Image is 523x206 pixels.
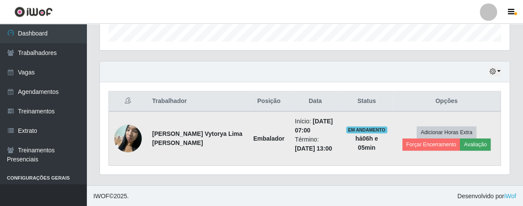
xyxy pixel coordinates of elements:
button: Forçar Encerramento [402,138,460,151]
th: Status [341,91,392,112]
strong: [PERSON_NAME] Vytorya Lima [PERSON_NAME] [152,130,242,146]
time: [DATE] 13:00 [295,145,332,152]
strong: há 06 h e 05 min [355,135,378,151]
span: IWOF [93,193,109,200]
time: [DATE] 07:00 [295,118,333,134]
li: Término: [295,135,335,153]
img: 1738432426405.jpeg [114,120,142,157]
img: CoreUI Logo [14,6,53,17]
button: Avaliação [460,138,491,151]
th: Data [290,91,341,112]
span: Desenvolvido por [457,192,516,201]
th: Posição [248,91,290,112]
th: Trabalhador [147,91,248,112]
th: Opções [392,91,501,112]
strong: Embalador [253,135,284,142]
a: iWof [504,193,516,200]
button: Adicionar Horas Extra [417,126,476,138]
span: © 2025 . [93,192,129,201]
li: Início: [295,117,335,135]
span: EM ANDAMENTO [346,126,387,133]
